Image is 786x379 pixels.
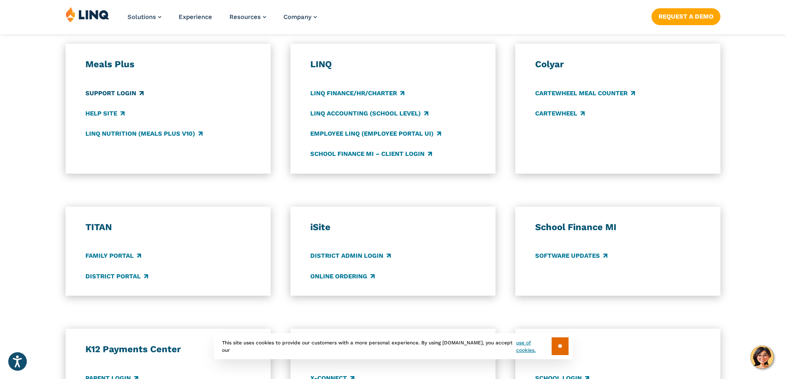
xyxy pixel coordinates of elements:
span: Resources [229,13,261,21]
a: Solutions [127,13,161,21]
h3: iSite [310,221,476,233]
a: Request a Demo [651,8,720,25]
a: District Admin Login [310,252,391,261]
button: Hello, have a question? Let’s chat. [751,346,774,369]
h3: Colyar [535,59,701,70]
a: Experience [179,13,212,21]
span: Solutions [127,13,156,21]
div: This site uses cookies to provide our customers with a more personal experience. By using [DOMAIN... [214,333,573,359]
a: use of cookies. [516,339,551,354]
h3: TITAN [85,221,251,233]
h3: K12 Payments Center [85,344,251,355]
span: Company [283,13,312,21]
a: Support Login [85,89,144,98]
a: Company [283,13,317,21]
a: Help Site [85,109,125,118]
a: Software Updates [535,252,607,261]
nav: Primary Navigation [127,7,317,34]
a: Online Ordering [310,272,375,281]
a: CARTEWHEEL [535,109,585,118]
h3: Meals Plus [85,59,251,70]
a: LINQ Finance/HR/Charter [310,89,404,98]
a: District Portal [85,272,148,281]
a: LINQ Accounting (school level) [310,109,428,118]
a: Resources [229,13,266,21]
h3: Script [535,344,701,355]
nav: Button Navigation [651,7,720,25]
h3: School Finance MI [535,221,701,233]
a: School Finance MI – Client Login [310,149,432,158]
a: LINQ Nutrition (Meals Plus v10) [85,129,203,138]
img: LINQ | K‑12 Software [66,7,109,22]
a: Family Portal [85,252,141,261]
a: CARTEWHEEL Meal Counter [535,89,635,98]
h3: LINQ [310,59,476,70]
a: Employee LINQ (Employee Portal UI) [310,129,441,138]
